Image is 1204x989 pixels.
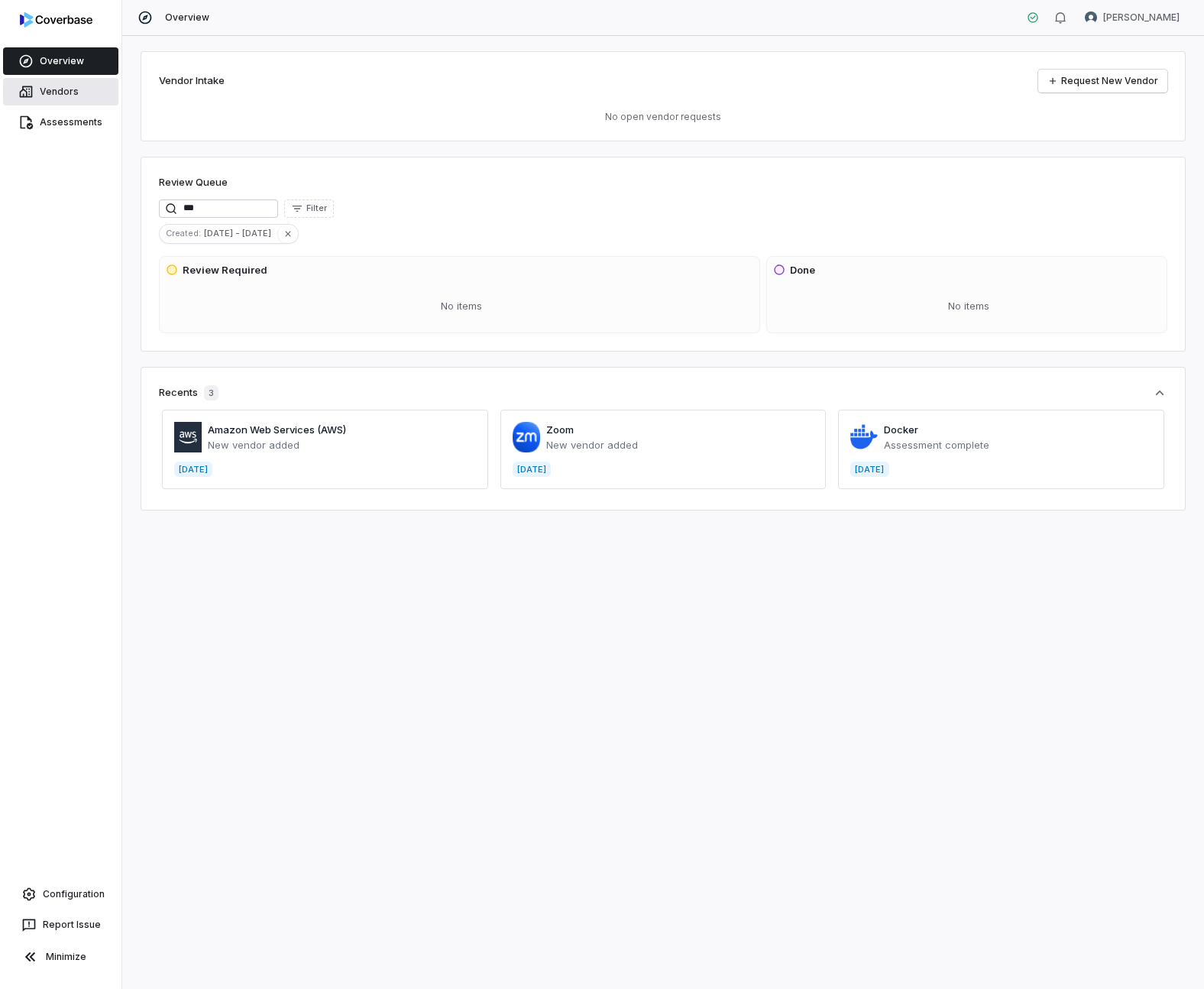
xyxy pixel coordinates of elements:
[20,12,92,28] img: logo-D7KZi-bG.svg
[159,175,228,190] h1: Review Queue
[284,199,334,218] button: Filter
[546,423,574,436] a: Zoom
[159,385,218,400] div: Recents
[884,423,918,436] a: Docker
[6,942,115,972] button: Minimize
[159,73,225,89] h2: Vendor Intake
[40,116,102,128] span: Assessments
[6,880,115,908] a: Configuration
[183,263,267,278] h3: Review Required
[3,78,118,105] a: Vendors
[159,385,1167,400] button: Recents3
[773,287,1164,326] div: No items
[165,11,209,24] span: Overview
[1038,70,1167,92] a: Request New Vendor
[6,911,115,939] button: Report Issue
[1085,11,1097,24] img: Jamie Yoo avatar
[46,951,86,963] span: Minimize
[208,423,346,436] a: Amazon Web Services (AWS)
[1076,6,1189,29] button: Jamie Yoo avatar[PERSON_NAME]
[43,919,101,931] span: Report Issue
[306,203,327,214] span: Filter
[3,109,118,136] a: Assessments
[790,263,815,278] h3: Done
[40,55,84,67] span: Overview
[160,226,204,240] span: Created :
[1103,11,1180,24] span: [PERSON_NAME]
[43,888,105,900] span: Configuration
[204,385,218,400] span: 3
[159,111,1167,123] p: No open vendor requests
[204,226,277,240] span: [DATE] - [DATE]
[166,287,756,326] div: No items
[40,86,79,98] span: Vendors
[3,47,118,75] a: Overview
